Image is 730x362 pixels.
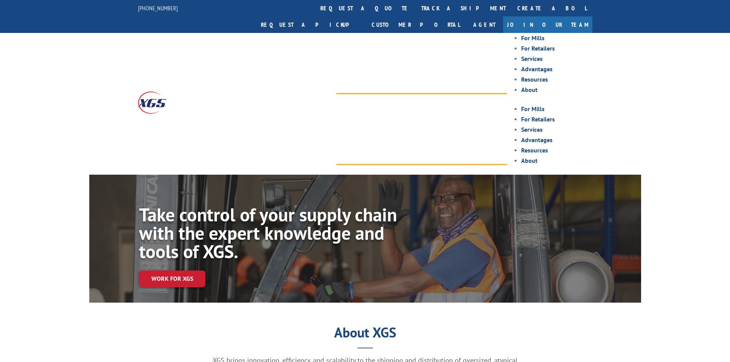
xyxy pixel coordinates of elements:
a: Services [521,126,543,133]
a: Agent [466,16,503,33]
a: Resources [521,146,548,154]
h1: About XGS [89,327,641,342]
a: Request a pickup [255,16,366,33]
a: Services [521,55,543,62]
a: Join Our Team [503,16,592,33]
a: About [521,157,538,164]
a: For Mills [521,105,545,113]
a: Advantages [521,136,553,144]
a: Advantages [521,65,553,73]
a: For Retailers [521,44,555,52]
h1: Take control of your supply chain with the expert knowledge and tools of XGS. [139,205,399,264]
a: About [521,86,538,93]
a: Resources [521,75,548,83]
a: [PHONE_NUMBER] [138,4,178,12]
a: For Retailers [521,115,555,123]
a: Customer Portal [366,16,466,33]
a: Work for XGS [139,270,205,287]
a: For Mills [521,34,545,42]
